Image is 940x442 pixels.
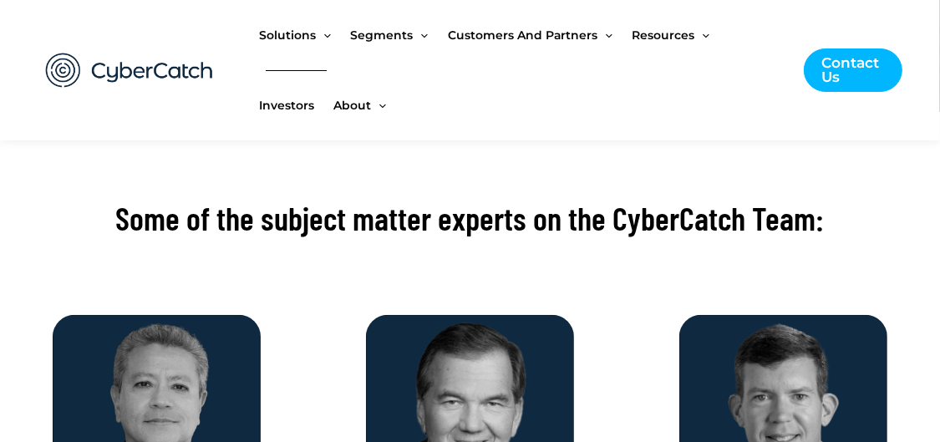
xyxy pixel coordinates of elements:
img: CyberCatch [29,36,230,105]
span: Menu Toggle [371,70,386,140]
span: Investors [259,70,314,140]
h2: Some of the subject matter experts on the CyberCatch Team: [8,197,932,240]
a: Investors [259,70,333,140]
a: Contact Us [804,48,902,92]
span: About [333,70,371,140]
